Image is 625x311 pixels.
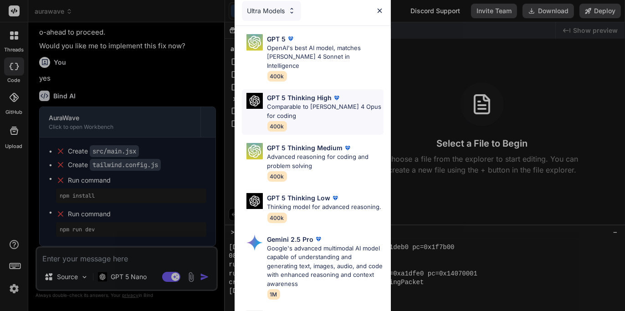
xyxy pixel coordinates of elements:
[267,244,384,289] p: Google's advanced multimodal AI model capable of understanding and generating text, images, audio...
[267,93,332,102] p: GPT 5 Thinking High
[246,93,263,109] img: Pick Models
[286,34,295,43] img: premium
[376,7,384,15] img: close
[246,143,263,159] img: Pick Models
[267,143,343,153] p: GPT 5 Thinking Medium
[267,193,331,203] p: GPT 5 Thinking Low
[242,1,301,21] div: Ultra Models
[267,213,287,223] span: 400k
[267,34,286,44] p: GPT 5
[246,235,263,251] img: Pick Models
[267,235,314,244] p: Gemini 2.5 Pro
[267,44,384,71] p: OpenAI's best AI model, matches [PERSON_NAME] 4 Sonnet in Intelligence
[267,121,287,132] span: 400k
[267,289,280,300] span: 1M
[343,143,352,153] img: premium
[246,34,263,51] img: Pick Models
[314,235,323,244] img: premium
[267,171,287,182] span: 400k
[267,153,384,170] p: Advanced reasoning for coding and problem solving
[246,193,263,209] img: Pick Models
[267,203,382,212] p: Thinking model for advanced reasoning.
[331,194,340,203] img: premium
[332,93,341,102] img: premium
[288,7,296,15] img: Pick Models
[267,71,287,82] span: 400k
[267,102,384,120] p: Comparable to [PERSON_NAME] 4 Opus for coding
